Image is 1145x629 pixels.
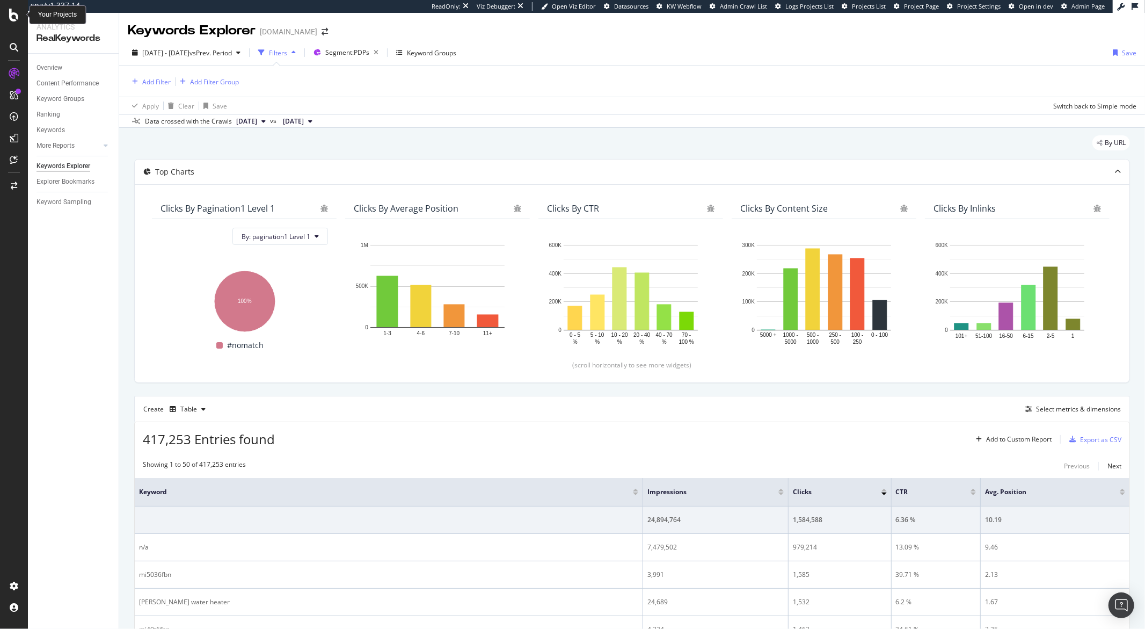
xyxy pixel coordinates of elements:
[142,77,171,86] div: Add Filter
[851,332,864,338] text: 100 -
[985,570,1125,580] div: 2.13
[830,339,840,345] text: 500
[37,109,60,120] div: Ranking
[985,487,1104,497] span: Avg. Position
[900,205,908,212] div: bug
[37,32,110,45] div: RealKeywords
[541,2,596,11] a: Open Viz Editor
[283,117,304,126] span: 2024 Dec. 28th
[37,78,111,89] a: Content Performance
[590,332,604,338] text: 5 - 10
[155,167,194,177] div: Top Charts
[142,102,159,111] div: Apply
[647,515,784,525] div: 24,894,764
[807,332,819,338] text: 500 -
[842,2,886,11] a: Projects List
[549,271,562,277] text: 400K
[449,331,460,337] text: 7-10
[740,240,908,346] svg: A chart.
[165,401,210,418] button: Table
[37,109,111,120] a: Ranking
[143,460,246,473] div: Showing 1 to 50 of 417,253 entries
[232,228,328,245] button: By: pagination1 Level 1
[647,570,784,580] div: 3,991
[793,515,887,525] div: 1,584,588
[957,2,1001,10] span: Project Settings
[128,97,159,114] button: Apply
[807,339,819,345] text: 1000
[760,332,777,338] text: 5000 +
[956,334,968,339] text: 101+
[37,197,91,208] div: Keyword Sampling
[383,331,391,337] text: 1-3
[896,515,976,525] div: 6.36 %
[595,339,600,345] text: %
[279,115,317,128] button: [DATE]
[604,2,648,11] a: Datasources
[647,597,784,607] div: 24,689
[740,203,828,214] div: Clicks By Content Size
[1071,2,1105,10] span: Admin Page
[365,324,368,330] text: 0
[647,487,762,497] span: Impressions
[514,205,521,212] div: bug
[871,332,888,338] text: 0 - 100
[986,436,1052,443] div: Add to Custom Report
[573,339,578,345] text: %
[1071,334,1075,339] text: 1
[189,48,232,57] span: vs Prev. Period
[936,271,949,277] text: 400K
[128,21,256,40] div: Keywords Explorer
[1093,205,1101,212] div: bug
[1107,461,1121,471] div: Next
[1064,461,1090,471] div: Previous
[164,97,194,114] button: Clear
[37,140,75,151] div: More Reports
[236,117,257,126] span: 2025 Aug. 30th
[1107,460,1121,473] button: Next
[617,339,622,345] text: %
[190,77,239,86] div: Add Filter Group
[1080,435,1121,444] div: Export as CSV
[37,125,111,136] a: Keywords
[896,597,976,607] div: 6.2 %
[227,339,264,352] span: #nomatch
[392,44,461,61] button: Keyword Groups
[742,271,755,277] text: 200K
[896,570,976,580] div: 39.71 %
[1023,334,1034,339] text: 6-15
[37,62,62,74] div: Overview
[143,401,210,418] div: Create
[999,334,1013,339] text: 16-50
[933,240,1101,346] svg: A chart.
[985,597,1125,607] div: 1.67
[657,2,702,11] a: KW Webflow
[309,44,383,61] button: Segment:PDPs
[682,332,691,338] text: 70 -
[852,2,886,10] span: Projects List
[1061,2,1105,11] a: Admin Page
[178,102,194,111] div: Clear
[37,93,111,105] a: Keyword Groups
[176,75,239,88] button: Add Filter Group
[354,240,521,343] svg: A chart.
[936,242,949,248] text: 600K
[639,339,644,345] text: %
[270,116,279,126] span: vs
[783,332,798,338] text: 1000 -
[322,28,328,35] div: arrow-right-arrow-left
[37,176,111,187] a: Explorer Bookmarks
[361,242,368,248] text: 1M
[547,240,714,346] svg: A chart.
[483,331,492,337] text: 11+
[853,339,862,345] text: 250
[985,515,1125,525] div: 10.19
[1065,431,1121,448] button: Export as CSV
[720,2,767,10] span: Admin Crawl List
[710,2,767,11] a: Admin Crawl List
[570,332,580,338] text: 0 - 5
[38,10,77,19] div: Your Projects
